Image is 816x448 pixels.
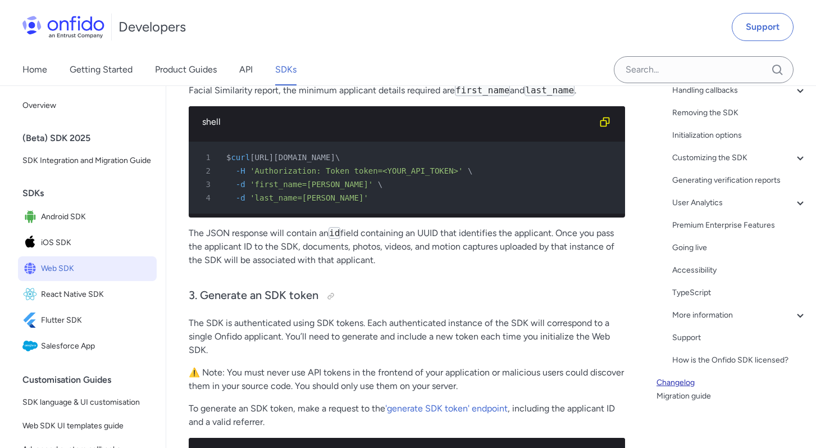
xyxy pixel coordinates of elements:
h1: Developers [118,18,186,36]
p: The SDK is authenticated using SDK tokens. Each authenticated instance of the SDK will correspond... [189,316,625,357]
a: Getting Started [70,54,133,85]
a: Support [732,13,794,41]
span: Overview [22,99,152,112]
span: Web SDK [41,261,152,277]
img: IconAndroid SDK [22,209,41,225]
span: 3 [193,178,218,191]
a: Premium Enterprise Features [672,219,807,232]
a: Overview [18,94,157,117]
a: SDK language & UI customisation [18,391,157,414]
p: The JSON response will contain an field containing an UUID that identifies the applicant. Once yo... [189,227,625,267]
span: Web SDK UI templates guide [22,419,152,433]
span: SDK language & UI customisation [22,396,152,409]
img: IconFlutter SDK [22,313,41,328]
p: ⚠️ Note: You must never use API tokens in the frontend of your application or malicious users cou... [189,366,625,393]
a: Web SDK UI templates guide [18,415,157,437]
a: IconWeb SDKWeb SDK [18,256,157,281]
a: API [239,54,253,85]
span: Salesforce App [41,338,152,354]
div: (Beta) SDK 2025 [22,127,161,150]
a: Customizing the SDK [672,151,807,165]
span: -d [236,193,245,202]
h3: 3. Generate an SDK token [189,287,625,305]
a: Removing the SDK [672,106,807,120]
div: Customisation Guides [22,369,161,391]
div: SDKs [22,182,161,205]
a: Home [22,54,47,85]
code: first_name [455,84,510,96]
span: React Native SDK [41,287,152,302]
a: IconReact Native SDKReact Native SDK [18,282,157,307]
a: Changelog [657,376,807,390]
a: 'generate SDK token' endpoint [385,403,508,414]
span: SDK Integration and Migration Guide [22,154,152,168]
span: iOS SDK [41,235,152,251]
a: Initialization options [672,129,807,142]
span: [URL][DOMAIN_NAME] [250,153,335,162]
a: Product Guides [155,54,217,85]
a: IconiOS SDKiOS SDK [18,230,157,255]
img: IconiOS SDK [22,235,41,251]
span: \ [468,166,472,175]
span: -H [236,166,245,175]
code: id [329,227,340,239]
a: Support [672,331,807,345]
input: Onfido search input field [614,56,794,83]
a: SDK Integration and Migration Guide [18,150,157,172]
span: Flutter SDK [41,313,152,328]
a: TypeScript [672,286,807,300]
span: \ [335,153,340,162]
img: IconReact Native SDK [22,287,41,302]
span: $ [226,153,231,162]
p: To generate an SDK token, make a request to the , including the applicant ID and a valid referrer. [189,402,625,429]
a: More information [672,309,807,322]
img: Onfido Logo [22,16,104,38]
span: 4 [193,191,218,205]
code: last_name [525,84,575,96]
span: \ [378,180,382,189]
img: IconWeb SDK [22,261,41,277]
span: 2 [193,164,218,178]
a: Generating verification reports [672,174,807,187]
a: Going live [672,241,807,255]
span: 'last_name=[PERSON_NAME]' [250,193,368,202]
a: How is the Onfido SDK licensed? [672,354,807,367]
a: IconAndroid SDKAndroid SDK [18,205,157,229]
div: shell [202,115,594,129]
a: IconSalesforce AppSalesforce App [18,334,157,359]
a: Handling callbacks [672,84,807,97]
a: IconFlutter SDKFlutter SDK [18,308,157,333]
a: Accessibility [672,264,807,277]
button: Copy code snippet button [594,111,616,133]
span: 'first_name=[PERSON_NAME]' [250,180,373,189]
a: Migration guide [657,390,807,403]
span: curl [231,153,250,162]
span: 1 [193,151,218,164]
span: Android SDK [41,209,152,225]
span: -d [236,180,245,189]
img: IconSalesforce App [22,338,41,354]
span: 'Authorization: Token token=<YOUR_API_TOKEN>' [250,166,463,175]
a: SDKs [275,54,297,85]
a: User Analytics [672,196,807,210]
